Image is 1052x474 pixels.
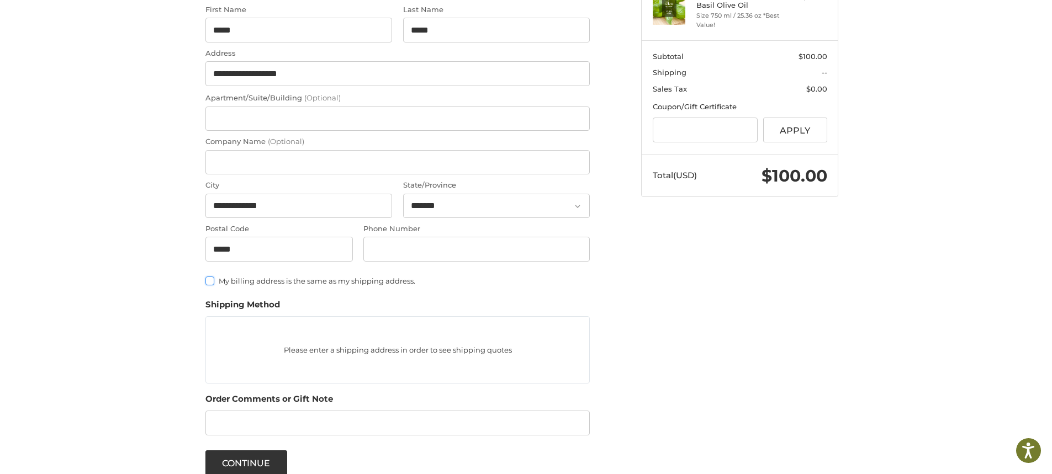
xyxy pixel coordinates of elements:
span: $100.00 [762,166,827,186]
label: Address [205,48,590,59]
legend: Shipping Method [205,299,280,316]
span: -- [822,68,827,77]
legend: Order Comments [205,393,333,411]
p: Please enter a shipping address in order to see shipping quotes [206,339,589,361]
label: Apartment/Suite/Building [205,93,590,104]
span: $100.00 [799,52,827,61]
label: State/Province [403,180,590,191]
label: City [205,180,392,191]
label: Company Name [205,136,590,147]
span: Shipping [653,68,686,77]
span: Total (USD) [653,170,697,180]
p: We're away right now. Please check back later! [15,17,125,25]
div: Coupon/Gift Certificate [653,102,827,113]
span: $0.00 [806,84,827,93]
span: Sales Tax [653,84,687,93]
button: Apply [763,118,827,142]
button: Open LiveChat chat widget [127,14,140,28]
label: Last Name [403,4,590,15]
label: Postal Code [205,223,353,235]
label: My billing address is the same as my shipping address. [205,276,590,285]
li: Size 750 ml / 25.36 oz *Best Value! [696,11,781,29]
input: Gift Certificate or Coupon Code [653,118,758,142]
iframe: Google Customer Reviews [961,444,1052,474]
small: (Optional) [268,137,304,146]
label: First Name [205,4,392,15]
small: (Optional) [304,93,341,102]
span: Subtotal [653,52,684,61]
label: Phone Number [363,223,590,235]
